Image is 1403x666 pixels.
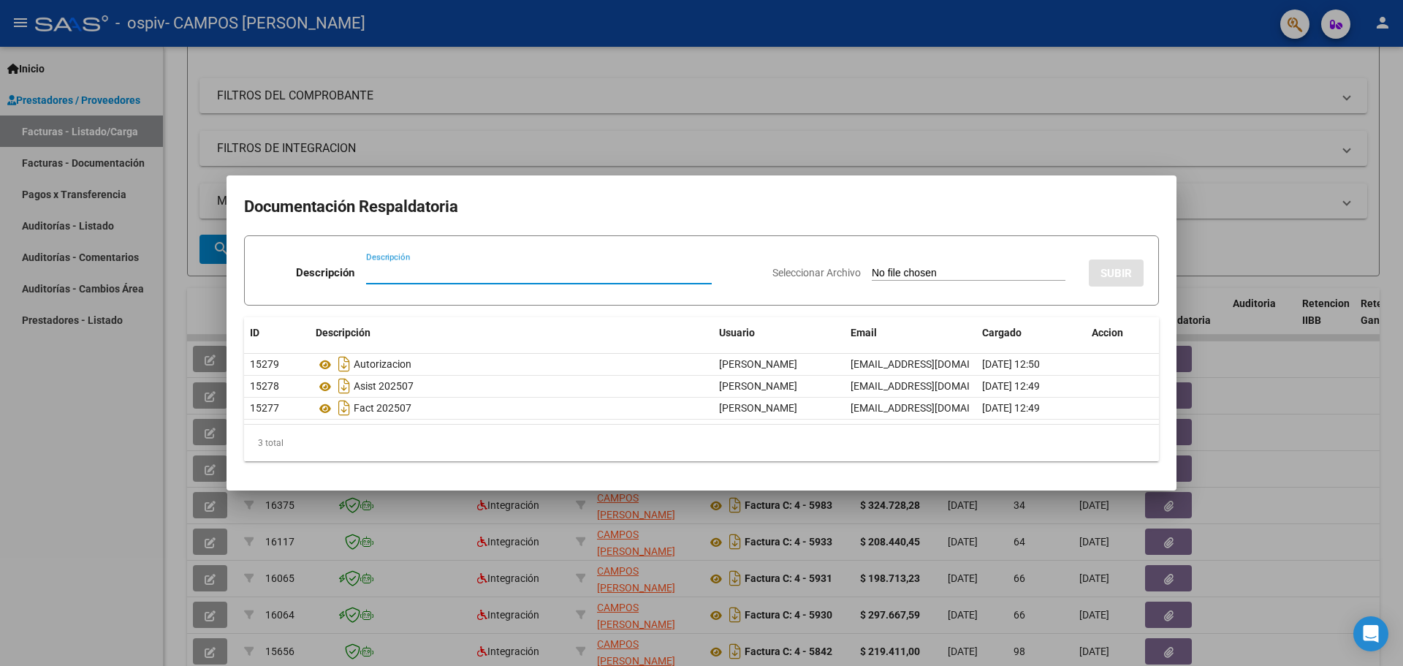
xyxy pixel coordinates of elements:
i: Descargar documento [335,374,354,398]
span: Accion [1092,327,1123,338]
span: [EMAIL_ADDRESS][DOMAIN_NAME] [851,402,1013,414]
span: Descripción [316,327,370,338]
span: SUBIR [1100,267,1132,280]
datatable-header-cell: Cargado [976,317,1086,349]
span: Email [851,327,877,338]
span: [PERSON_NAME] [719,380,797,392]
span: Usuario [719,327,755,338]
span: [DATE] 12:50 [982,358,1040,370]
datatable-header-cell: Email [845,317,976,349]
span: [PERSON_NAME] [719,358,797,370]
div: 3 total [244,425,1159,461]
span: [DATE] 12:49 [982,402,1040,414]
i: Descargar documento [335,352,354,376]
datatable-header-cell: ID [244,317,310,349]
span: [EMAIL_ADDRESS][DOMAIN_NAME] [851,380,1013,392]
div: Fact 202507 [316,396,707,420]
span: [DATE] 12:49 [982,380,1040,392]
datatable-header-cell: Accion [1086,317,1159,349]
span: [EMAIL_ADDRESS][DOMAIN_NAME] [851,358,1013,370]
datatable-header-cell: Usuario [713,317,845,349]
div: Asist 202507 [316,374,707,398]
datatable-header-cell: Descripción [310,317,713,349]
i: Descargar documento [335,396,354,420]
span: Cargado [982,327,1022,338]
div: Autorizacion [316,352,707,376]
span: 15278 [250,380,279,392]
span: [PERSON_NAME] [719,402,797,414]
span: 15277 [250,402,279,414]
span: Seleccionar Archivo [772,267,861,279]
p: Descripción [296,265,354,281]
span: 15279 [250,358,279,370]
button: SUBIR [1089,260,1144,287]
span: ID [250,327,259,338]
div: Open Intercom Messenger [1353,616,1388,651]
h2: Documentación Respaldatoria [244,193,1159,221]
